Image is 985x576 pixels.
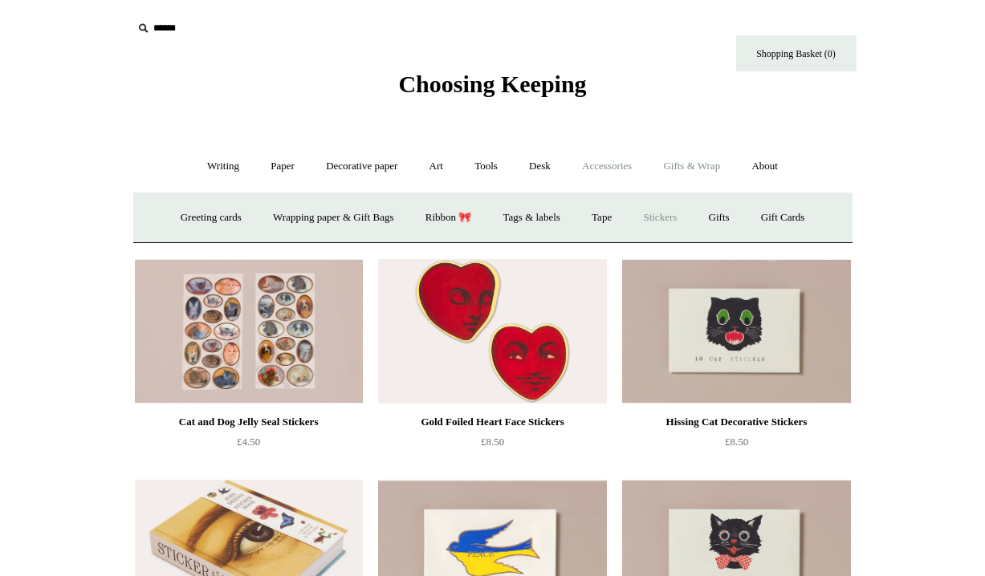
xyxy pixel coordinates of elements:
a: Choosing Keeping [398,83,586,95]
a: Gold Foiled Heart Face Stickers £8.50 [378,412,606,478]
a: Stickers [629,197,691,239]
a: Tape [577,197,626,239]
a: Gift Cards [747,197,820,239]
a: Hissing Cat Decorative Stickers Hissing Cat Decorative Stickers [622,259,850,404]
span: £8.50 [481,436,504,448]
div: Hissing Cat Decorative Stickers [626,412,846,432]
a: Art [415,145,458,188]
a: Tags & labels [489,197,575,239]
a: Gifts [694,197,744,239]
a: Gifts & Wrap [649,145,735,188]
div: Cat and Dog Jelly Seal Stickers [139,412,359,432]
a: Cat and Dog Jelly Seal Stickers £4.50 [135,412,363,478]
a: Paper [256,145,309,188]
a: Writing [193,145,254,188]
a: Desk [515,145,565,188]
img: Cat and Dog Jelly Seal Stickers [135,259,363,404]
a: Greeting cards [166,197,256,239]
a: Tools [460,145,512,188]
a: Wrapping paper & Gift Bags [258,197,408,239]
a: Shopping Basket (0) [736,35,857,71]
a: Ribbon 🎀 [411,197,486,239]
img: Hissing Cat Decorative Stickers [622,259,850,404]
span: £8.50 [725,436,748,448]
span: Choosing Keeping [398,71,586,97]
span: £4.50 [237,436,260,448]
a: Decorative paper [311,145,412,188]
a: About [737,145,792,188]
a: Cat and Dog Jelly Seal Stickers Cat and Dog Jelly Seal Stickers [135,259,363,404]
div: Gold Foiled Heart Face Stickers [382,412,602,432]
a: Hissing Cat Decorative Stickers £8.50 [622,412,850,478]
a: Gold Foiled Heart Face Stickers Gold Foiled Heart Face Stickers [378,259,606,404]
img: Gold Foiled Heart Face Stickers [378,259,606,404]
a: Accessories [568,145,646,188]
